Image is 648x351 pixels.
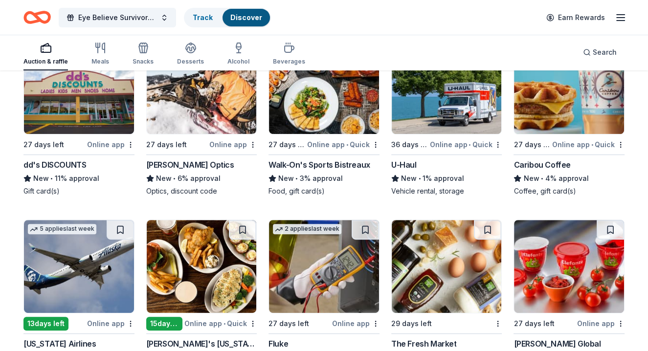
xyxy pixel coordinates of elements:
[273,58,305,66] div: Beverages
[227,58,249,66] div: Alcohol
[540,9,611,26] a: Earn Rewards
[91,38,109,70] button: Meals
[346,141,348,149] span: •
[591,141,593,149] span: •
[209,138,257,151] div: Online app
[391,173,502,184] div: 1% approval
[514,41,624,134] img: Image for Caribou Coffee
[577,317,625,329] div: Online app
[268,338,288,350] div: Fluke
[575,43,625,62] button: Search
[33,173,49,184] span: New
[268,186,380,196] div: Food, gift card(s)
[147,220,257,313] img: Image for Ted's Montana Grill
[269,41,379,134] img: Image for Walk-On's Sports Bistreaux
[514,139,550,151] div: 27 days left
[391,186,502,196] div: Vehicle rental, storage
[50,175,53,182] span: •
[133,58,154,66] div: Snacks
[146,338,257,350] div: [PERSON_NAME]'s [US_STATE] Grill
[391,318,432,329] div: 29 days left
[146,173,257,184] div: 6% approval
[91,58,109,66] div: Meals
[23,317,68,330] div: 13 days left
[552,138,625,151] div: Online app Quick
[391,338,457,350] div: The Fresh Market
[184,317,257,329] div: Online app Quick
[514,220,624,313] img: Image for Berry Global
[184,8,271,27] button: TrackDiscover
[23,6,51,29] a: Home
[514,159,570,171] div: Caribou Coffee
[227,38,249,70] button: Alcohol
[593,46,617,58] span: Search
[177,58,204,66] div: Desserts
[273,38,305,70] button: Beverages
[541,175,543,182] span: •
[177,38,204,70] button: Desserts
[523,173,539,184] span: New
[391,159,417,171] div: U-Haul
[24,41,134,134] img: Image for dd's DISCOUNTS
[146,317,183,330] div: 15 days left
[269,220,379,313] img: Image for Fluke
[23,173,134,184] div: 11% approval
[514,41,625,196] a: Image for Caribou Coffee2 applieslast week27 days leftOnline app•QuickCaribou CoffeeNew•4% approv...
[514,318,554,329] div: 27 days left
[268,159,370,171] div: Walk-On's Sports Bistreaux
[514,173,625,184] div: 4% approval
[469,141,470,149] span: •
[278,173,294,184] span: New
[156,173,172,184] span: New
[391,41,502,196] a: Image for U-Haul3 applieslast week36 days leftOnline app•QuickU-HaulNew•1% approvalVehicle rental...
[28,224,96,234] div: 5 applies last week
[418,175,421,182] span: •
[146,139,187,151] div: 27 days left
[392,220,502,313] img: Image for The Fresh Market
[296,175,298,182] span: •
[87,317,134,329] div: Online app
[78,12,156,23] span: Eye Believe Survivorship Semiar
[273,224,341,234] div: 2 applies last week
[146,41,257,196] a: Image for Burris Optics3 applieslast week27 days leftOnline app[PERSON_NAME] OpticsNew•6% approva...
[230,13,262,22] a: Discover
[23,338,96,350] div: [US_STATE] Airlines
[391,139,428,151] div: 36 days left
[268,173,380,184] div: 3% approval
[87,138,134,151] div: Online app
[268,139,305,151] div: 27 days left
[401,173,417,184] span: New
[23,186,134,196] div: Gift card(s)
[193,13,213,22] a: Track
[173,175,176,182] span: •
[24,220,134,313] img: Image for Alaska Airlines
[23,38,68,70] button: Auction & raffle
[392,41,502,134] img: Image for U-Haul
[514,338,601,350] div: [PERSON_NAME] Global
[23,41,134,196] a: Image for dd's DISCOUNTS27 days leftOnline appdd's DISCOUNTSNew•11% approvalGift card(s)
[59,8,176,27] button: Eye Believe Survivorship Semiar
[223,320,225,328] span: •
[146,186,257,196] div: Optics, discount code
[268,318,309,329] div: 27 days left
[133,38,154,70] button: Snacks
[23,159,86,171] div: dd's DISCOUNTS
[307,138,380,151] div: Online app Quick
[429,138,502,151] div: Online app Quick
[332,317,380,329] div: Online app
[23,139,64,151] div: 27 days left
[146,159,234,171] div: [PERSON_NAME] Optics
[268,41,380,196] a: Image for Walk-On's Sports Bistreaux 1 applylast week27 days leftOnline app•QuickWalk-On's Sports...
[147,41,257,134] img: Image for Burris Optics
[514,186,625,196] div: Coffee, gift card(s)
[23,58,68,66] div: Auction & raffle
